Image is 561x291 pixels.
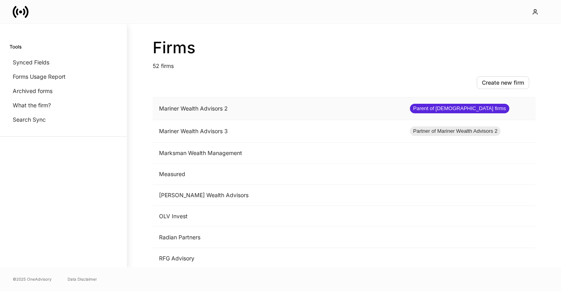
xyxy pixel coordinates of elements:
[153,164,404,185] td: Measured
[153,120,404,143] td: Mariner Wealth Advisors 3
[10,113,117,127] a: Search Sync
[10,43,21,50] h6: Tools
[153,227,404,248] td: Radian Partners
[13,116,46,124] p: Search Sync
[13,276,52,282] span: © 2025 OneAdvisory
[153,185,404,206] td: [PERSON_NAME] Wealth Advisors
[13,73,66,81] p: Forms Usage Report
[410,105,509,113] span: Parent of [DEMOGRAPHIC_DATA] firms
[477,76,529,89] button: Create new firm
[410,127,501,135] span: Partner of Mariner Wealth Advisors 2
[153,206,404,227] td: OLV Invest
[10,98,117,113] a: What the firm?
[68,276,97,282] a: Data Disclaimer
[13,101,51,109] p: What the firm?
[10,84,117,98] a: Archived forms
[482,80,524,85] div: Create new firm
[10,55,117,70] a: Synced Fields
[153,97,404,120] td: Mariner Wealth Advisors 2
[153,143,404,164] td: Marksman Wealth Management
[13,58,49,66] p: Synced Fields
[13,87,52,95] p: Archived forms
[153,38,536,57] h2: Firms
[153,248,404,269] td: RFG Advisory
[153,57,536,70] p: 52 firms
[10,70,117,84] a: Forms Usage Report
